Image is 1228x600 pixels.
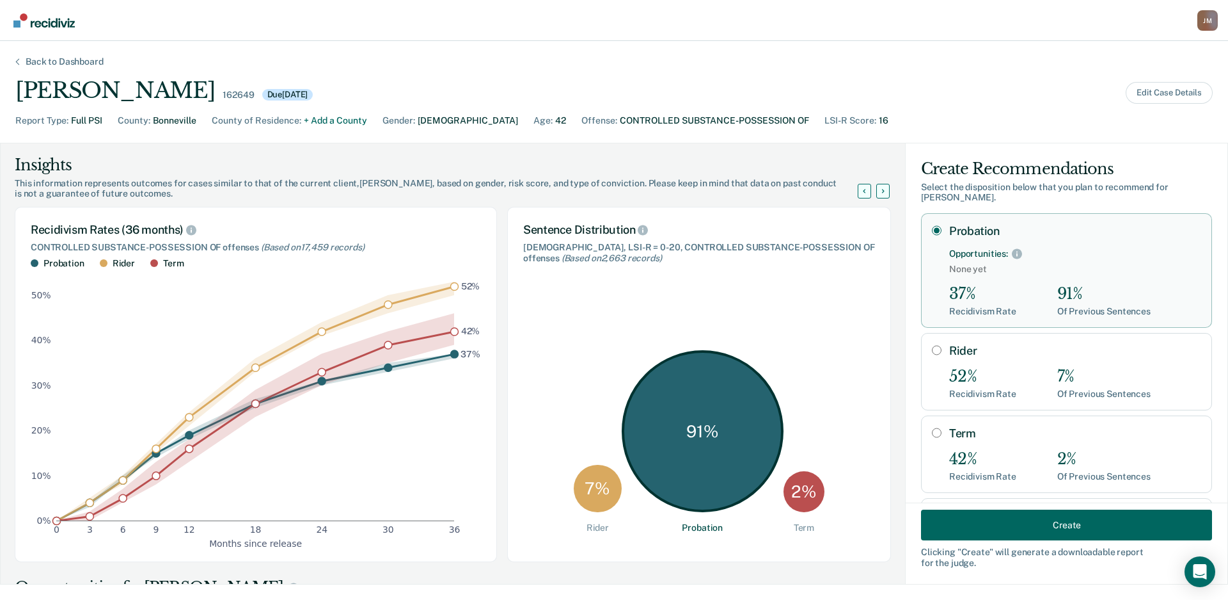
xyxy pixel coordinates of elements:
[574,465,622,513] div: 7 %
[212,114,301,127] div: County of Residence :
[15,114,68,127] div: Report Type :
[1057,471,1151,482] div: Of Previous Sentences
[304,114,367,127] div: + Add a County
[31,223,481,237] div: Recidivism Rates (36 months)
[13,13,75,28] img: Recidiviz
[163,258,184,269] div: Term
[418,114,518,127] div: [DEMOGRAPHIC_DATA]
[53,282,459,524] g: dot
[31,470,51,480] text: 10%
[15,178,873,200] div: This information represents outcomes for cases similar to that of the current client, [PERSON_NAM...
[794,523,814,533] div: Term
[460,281,480,359] g: text
[153,114,196,127] div: Bonneville
[921,547,1212,569] div: Clicking " Create " will generate a downloadable report for the judge.
[620,114,809,127] div: CONTROLLED SUBSTANCE-POSSESSION OF
[15,77,215,104] div: [PERSON_NAME]
[949,264,1201,275] span: None yet
[31,242,481,253] div: CONTROLLED SUBSTANCE-POSSESSION OF offenses
[949,471,1016,482] div: Recidivism Rate
[461,281,480,291] text: 52%
[949,344,1201,358] label: Rider
[382,114,415,127] div: Gender :
[949,285,1016,304] div: 37%
[523,242,875,264] div: [DEMOGRAPHIC_DATA], LSI-R = 0-20, CONTROLLED SUBSTANCE-POSSESSION OF offenses
[15,155,873,175] div: Insights
[921,159,1212,179] div: Create Recommendations
[223,90,254,101] div: 162649
[1126,82,1213,104] button: Edit Case Details
[209,538,302,548] text: Months since release
[622,350,783,512] div: 91 %
[949,248,1008,259] div: Opportunities:
[37,515,51,526] text: 0%
[921,182,1212,204] div: Select the disposition below that you plan to recommend for [PERSON_NAME] .
[31,290,51,526] g: y-axis tick label
[262,89,313,101] div: Due [DATE]
[586,523,609,533] div: Rider
[54,524,59,535] text: 0
[43,258,84,269] div: Probation
[31,425,51,435] text: 20%
[949,450,1016,469] div: 42%
[879,114,888,127] div: 16
[581,114,617,127] div: Offense :
[261,242,365,252] span: (Based on 17,459 records )
[1197,10,1218,31] button: Profile dropdown button
[523,223,875,237] div: Sentence Distribution
[921,510,1212,540] button: Create
[31,335,51,345] text: 40%
[949,368,1016,386] div: 52%
[120,524,126,535] text: 6
[461,326,480,336] text: 42%
[56,282,454,521] g: area
[184,524,195,535] text: 12
[1197,10,1218,31] div: J M
[562,253,662,263] span: (Based on 2,663 records )
[1057,450,1151,469] div: 2%
[449,524,460,535] text: 36
[382,524,394,535] text: 30
[949,389,1016,400] div: Recidivism Rate
[555,114,566,127] div: 42
[71,114,102,127] div: Full PSI
[153,524,159,535] text: 9
[949,306,1016,317] div: Recidivism Rate
[113,258,135,269] div: Rider
[316,524,327,535] text: 24
[533,114,553,127] div: Age :
[87,524,93,535] text: 3
[118,114,150,127] div: County :
[1057,368,1151,386] div: 7%
[10,56,119,67] div: Back to Dashboard
[1057,306,1151,317] div: Of Previous Sentences
[250,524,262,535] text: 18
[1057,389,1151,400] div: Of Previous Sentences
[949,426,1201,441] label: Term
[54,524,460,535] g: x-axis tick label
[460,348,480,359] text: 37%
[209,538,302,548] g: x-axis label
[949,224,1201,238] label: Probation
[31,380,51,390] text: 30%
[1185,556,1215,587] div: Open Intercom Messenger
[824,114,876,127] div: LSI-R Score :
[682,523,723,533] div: Probation
[15,578,891,598] div: Opportunities for [PERSON_NAME]
[783,471,824,512] div: 2 %
[31,290,51,300] text: 50%
[1057,285,1151,304] div: 91%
